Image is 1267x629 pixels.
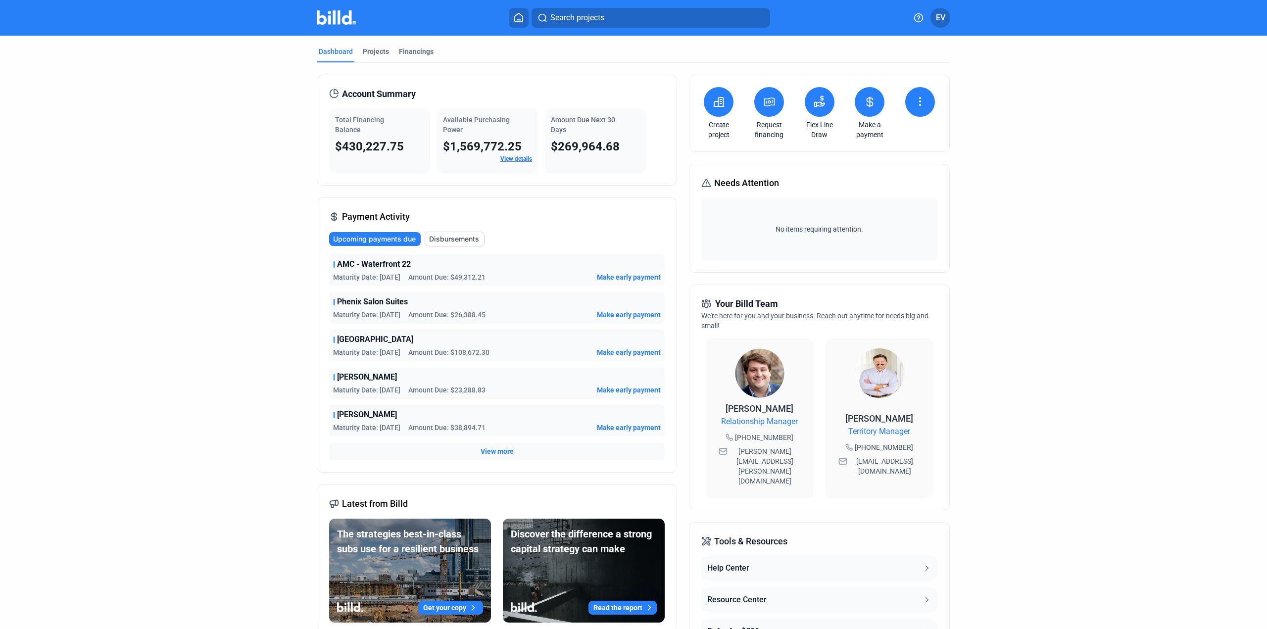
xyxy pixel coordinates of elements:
div: Discover the difference a strong capital strategy can make [511,527,657,556]
button: Make early payment [597,385,661,395]
div: Dashboard [319,47,353,56]
div: Help Center [707,562,749,574]
span: $269,964.68 [551,140,620,153]
span: Your Billd Team [715,297,778,311]
a: Flex Line Draw [802,120,837,140]
span: Payment Activity [342,210,410,224]
span: Maturity Date: [DATE] [333,310,400,320]
div: The strategies best-in-class subs use for a resilient business [337,527,483,556]
span: EV [936,12,945,24]
span: Territory Manager [848,426,910,437]
button: Make early payment [597,272,661,282]
span: Tools & Resources [714,534,787,548]
span: [PERSON_NAME] [337,409,397,421]
span: [PERSON_NAME] [845,413,913,424]
span: $1,569,772.25 [443,140,522,153]
button: Resource Center [701,588,937,612]
button: Make early payment [597,423,661,433]
span: Amount Due: $49,312.21 [408,272,486,282]
span: Relationship Manager [721,416,798,428]
button: Make early payment [597,347,661,357]
img: Billd Company Logo [317,10,356,25]
span: Amount Due Next 30 Days [551,116,615,134]
button: Get your copy [418,601,483,615]
button: Upcoming payments due [329,232,421,246]
div: Projects [363,47,389,56]
a: Create project [701,120,736,140]
span: Phenix Salon Suites [337,296,408,308]
span: AMC - Waterfront 22 [337,258,411,270]
span: Amount Due: $23,288.83 [408,385,486,395]
span: Maturity Date: [DATE] [333,385,400,395]
button: View more [481,446,514,456]
button: Read the report [588,601,657,615]
span: Disbursements [429,234,479,244]
span: Maturity Date: [DATE] [333,272,400,282]
button: Help Center [701,556,937,580]
button: Search projects [532,8,770,28]
span: [PHONE_NUMBER] [735,433,793,442]
button: Make early payment [597,310,661,320]
a: Request financing [752,120,786,140]
a: Make a payment [852,120,887,140]
img: Relationship Manager [735,348,784,398]
span: Latest from Billd [342,497,408,511]
span: [PERSON_NAME] [726,403,793,414]
span: [EMAIL_ADDRESS][DOMAIN_NAME] [849,456,921,476]
span: Amount Due: $38,894.71 [408,423,486,433]
img: Territory Manager [855,348,904,398]
span: Total Financing Balance [335,116,384,134]
span: Available Purchasing Power [443,116,510,134]
span: Amount Due: $108,672.30 [408,347,489,357]
span: No items requiring attention. [705,224,933,234]
span: Upcoming payments due [333,234,416,244]
a: View details [500,155,532,162]
span: [GEOGRAPHIC_DATA] [337,334,413,345]
div: Financings [399,47,434,56]
span: Needs Attention [714,176,779,190]
span: Search projects [550,12,604,24]
span: $430,227.75 [335,140,404,153]
span: Maturity Date: [DATE] [333,423,400,433]
span: We're here for you and your business. Reach out anytime for needs big and small! [701,312,928,330]
span: [PERSON_NAME][EMAIL_ADDRESS][PERSON_NAME][DOMAIN_NAME] [730,446,801,486]
button: Disbursements [425,232,485,246]
span: Account Summary [342,87,416,101]
div: Resource Center [707,594,767,606]
span: [PERSON_NAME] [337,371,397,383]
span: [PHONE_NUMBER] [855,442,913,452]
button: EV [930,8,950,28]
span: Amount Due: $26,388.45 [408,310,486,320]
span: Maturity Date: [DATE] [333,347,400,357]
